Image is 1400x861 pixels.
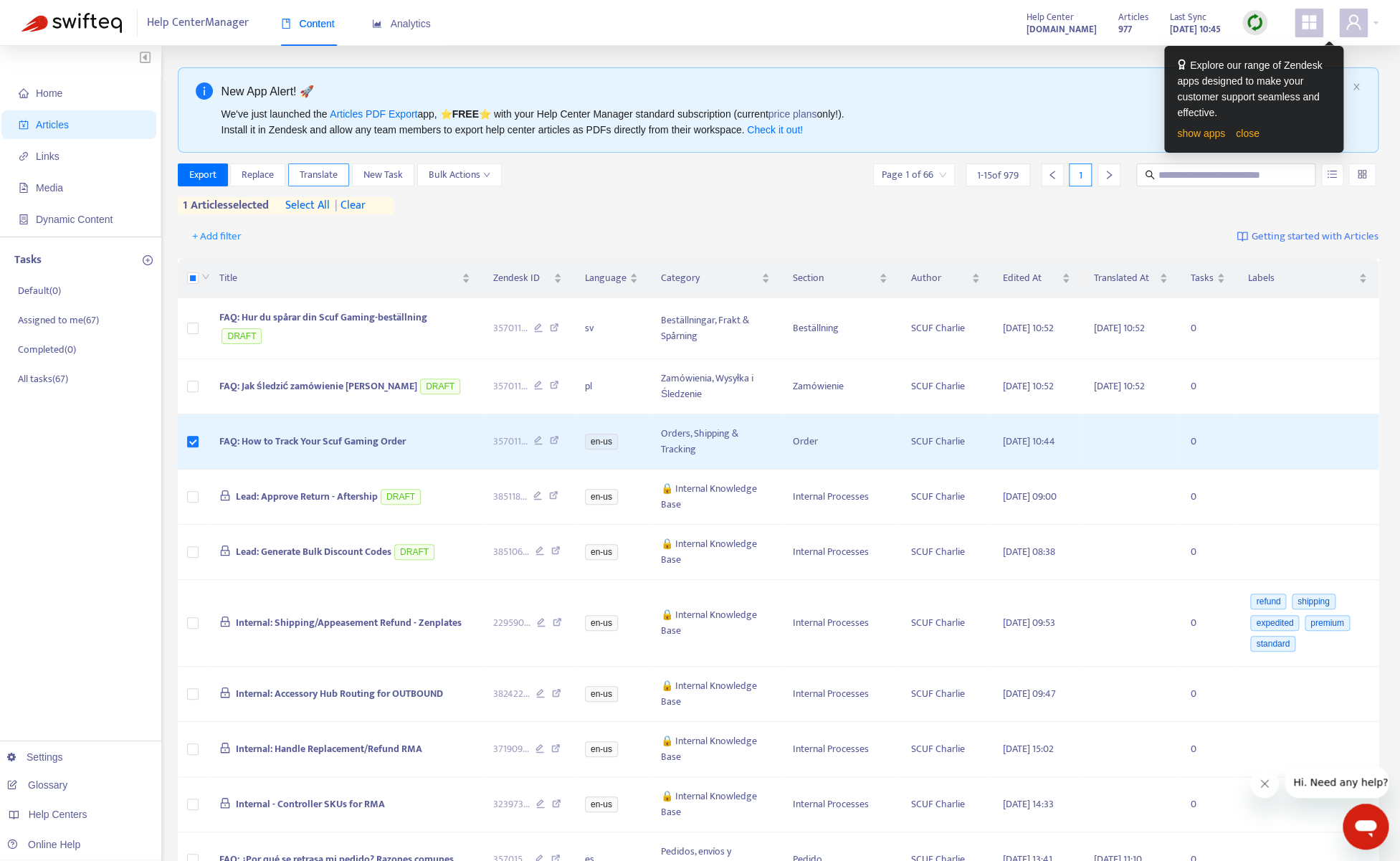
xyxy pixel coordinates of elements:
span: link [19,151,29,161]
p: All tasks ( 67 ) [18,371,68,386]
th: Section [781,259,900,298]
td: SCUF Charlie [899,777,991,832]
td: 0 [1179,722,1237,777]
span: Internal: Handle Replacement/Refund RMA [236,741,422,757]
button: Export [178,163,228,186]
td: Internal Processes [781,525,900,580]
td: Internal Processes [781,667,900,722]
a: Online Help [7,839,80,850]
span: Lead: Generate Bulk Discount Codes [236,543,391,560]
span: FAQ: How to Track Your Scuf Gaming Order [219,433,406,449]
button: Bulk Actionsdown [417,163,502,186]
span: Dynamic Content [36,214,113,225]
span: 385106 ... [493,544,529,560]
p: Default ( 0 ) [18,283,61,298]
span: 357011 ... [493,320,528,336]
td: SCUF Charlie [899,414,991,470]
span: New Task [363,167,403,183]
span: 1 articles selected [178,197,270,214]
span: lock [219,687,231,698]
td: Order [781,414,900,470]
span: Internal: Accessory Hub Routing for OUTBOUND [236,685,443,702]
td: 0 [1179,298,1237,359]
span: [DATE] 09:47 [1003,685,1056,702]
span: Help Center Manager [147,9,249,37]
td: 🔒 Internal Knowledge Base [649,722,781,777]
span: Translate [300,167,338,183]
strong: 977 [1118,22,1132,37]
span: 229590 ... [493,615,530,631]
span: Author [910,270,968,286]
td: Zamówienie [781,359,900,414]
span: [DATE] 15:02 [1003,741,1054,757]
span: select all [285,197,330,214]
a: close [1236,128,1259,139]
button: Translate [288,163,349,186]
td: SCUF Charlie [899,470,991,525]
span: Internal: Shipping/Appeasement Refund - Zenplates [236,614,462,631]
span: home [19,88,29,98]
span: standard [1250,636,1295,652]
span: 357011 ... [493,434,528,449]
span: DRAFT [394,544,434,560]
td: 🔒 Internal Knowledge Base [649,667,781,722]
td: 🔒 Internal Knowledge Base [649,470,781,525]
span: FAQ: Hur du spårar din Scuf Gaming-beställning [219,309,427,325]
span: Language [585,270,627,286]
span: book [281,19,291,29]
span: Translated At [1093,270,1156,286]
td: 0 [1179,414,1237,470]
span: shipping [1292,594,1335,609]
span: Help Centers [29,809,87,820]
button: unordered-list [1321,163,1343,186]
td: 🔒 Internal Knowledge Base [649,777,781,832]
span: down [201,272,210,281]
span: Bulk Actions [429,167,490,183]
button: Replace [230,163,285,186]
a: price plans [768,108,817,120]
td: Beställning [781,298,900,359]
span: premium [1305,615,1350,631]
a: [DOMAIN_NAME] [1027,21,1097,37]
span: en-us [585,434,618,449]
td: SCUF Charlie [899,359,991,414]
th: Tasks [1179,259,1237,298]
td: Orders, Shipping & Tracking [649,414,781,470]
th: Edited At [991,259,1082,298]
span: Labels [1248,270,1356,286]
p: Assigned to me ( 67 ) [18,313,99,328]
th: Translated At [1082,259,1178,298]
span: en-us [585,796,618,812]
span: Articles [1118,9,1148,25]
div: Explore our range of Zendesk apps designed to make your customer support seamless and effective. [1177,57,1330,120]
td: SCUF Charlie [899,580,991,667]
span: Lead: Approve Return - Aftership [236,488,378,505]
span: lock [219,545,231,556]
span: [DATE] 10:52 [1093,320,1144,336]
td: 🔒 Internal Knowledge Base [649,580,781,667]
span: Edited At [1003,270,1059,286]
span: container [19,214,29,224]
span: Getting started with Articles [1252,229,1378,245]
img: sync.dc5367851b00ba804db3.png [1246,14,1264,32]
th: Title [208,259,482,298]
b: FREE [452,108,478,120]
td: SCUF Charlie [899,525,991,580]
span: search [1145,170,1155,180]
span: en-us [585,544,618,560]
td: Beställningar, Frakt & Spårning [649,298,781,359]
a: Glossary [7,779,67,791]
td: 0 [1179,470,1237,525]
td: 0 [1179,525,1237,580]
span: Category [661,270,758,286]
span: en-us [585,741,618,757]
td: 0 [1179,580,1237,667]
th: Category [649,259,781,298]
span: 371909 ... [493,741,529,757]
span: | [335,196,338,215]
td: Zamówienia, Wysyłka i Śledzenie [649,359,781,414]
span: [DATE] 10:52 [1003,378,1054,394]
span: lock [219,742,231,753]
span: info-circle [196,82,213,100]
